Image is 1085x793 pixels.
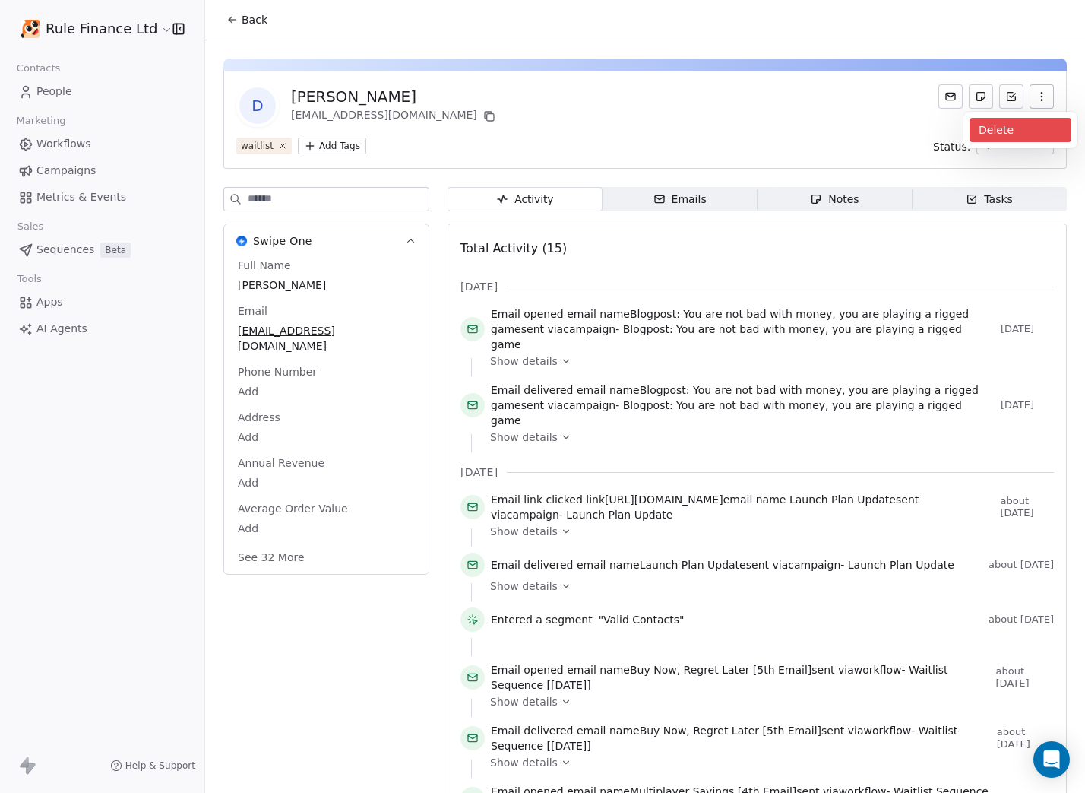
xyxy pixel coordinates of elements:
div: [EMAIL_ADDRESS][DOMAIN_NAME] [291,107,498,125]
a: Help & Support [110,760,195,772]
span: Email opened [491,308,564,320]
span: Help & Support [125,760,195,772]
span: AI Agents [36,321,87,337]
div: Delete [970,118,1071,142]
span: Show details [490,430,558,445]
span: [DATE] [460,465,498,480]
span: [DATE] [1001,323,1054,335]
span: Add [238,384,415,399]
a: Show details [490,430,1043,445]
span: Email opened [491,664,564,676]
span: [PERSON_NAME] [238,278,415,293]
a: Show details [490,524,1043,539]
span: Add [238,521,415,536]
span: [EMAIL_ADDRESS][DOMAIN_NAME] [238,323,415,354]
div: Emails [653,192,707,208]
span: Show details [490,524,558,539]
span: Blogpost: You are not bad with money, you are playing a rigged game [491,399,962,427]
span: Show details [490,579,558,594]
span: Waitlist Sequence [[DATE]] [491,664,948,691]
div: [PERSON_NAME] [291,86,498,107]
span: Annual Revenue [235,455,327,471]
span: Launch Plan Update [789,493,896,506]
a: Show details [490,579,1043,594]
span: email name sent via campaign - [491,557,954,573]
span: D [239,87,276,124]
button: Add Tags [298,138,366,154]
span: "Valid Contacts" [599,612,685,627]
span: Add [238,475,415,490]
span: Email delivered [491,384,573,396]
span: Buy Now, Regret Later [5th Email] [640,725,821,737]
span: Beta [100,243,131,258]
span: Metrics & Events [36,189,126,205]
button: See 32 More [229,544,314,571]
a: Workflows [12,132,192,157]
a: Apps [12,290,192,315]
span: Full Name [235,258,294,273]
span: Email link clicked [491,493,583,506]
div: Swipe OneSwipe One [224,258,429,574]
span: about [DATE] [989,559,1054,571]
span: Total Activity (15) [460,241,567,255]
div: waitlist [241,139,274,153]
span: People [36,84,72,100]
span: Email [235,303,270,319]
span: Show details [490,755,558,770]
span: about [DATE] [997,726,1054,750]
span: Contacts [10,57,67,80]
span: Launch Plan Update [848,559,954,571]
span: Sales [11,215,50,238]
button: Swipe OneSwipe One [224,224,429,258]
span: Apps [36,294,63,310]
div: Tasks [966,192,1013,208]
span: [URL][DOMAIN_NAME] [605,493,723,506]
span: Average Order Value [235,501,351,516]
span: Show details [490,694,558,709]
span: about [DATE] [1000,495,1054,519]
span: Rule Finance Ltd [46,19,157,39]
button: Rule Finance Ltd [18,16,162,42]
img: app-icon-nutty-512.png [21,20,40,38]
a: Show details [490,755,1043,770]
span: Status: [933,139,970,154]
span: Sequences [36,242,94,258]
span: Launch Plan Update [566,509,672,521]
a: AI Agents [12,316,192,341]
span: Entered a segment [491,612,593,627]
span: Campaigns [36,163,96,179]
span: email name sent via campaign - [491,306,995,352]
span: Workflows [36,136,91,152]
span: Address [235,410,283,425]
a: People [12,79,192,104]
span: email name sent via campaign - [491,382,995,428]
a: SequencesBeta [12,237,192,262]
span: Phone Number [235,364,320,379]
button: Back [217,6,277,33]
span: Buy Now, Regret Later [5th Email] [630,664,811,676]
span: Blogpost: You are not bad with money, you are playing a rigged game [491,384,979,411]
span: email name sent via workflow - [491,662,989,693]
span: Blogpost: You are not bad with money, you are playing a rigged game [491,323,962,351]
span: email name sent via workflow - [491,723,991,753]
span: Email delivered [491,559,573,571]
a: Campaigns [12,158,192,183]
span: link email name sent via campaign - [491,492,994,522]
span: Show details [490,354,558,369]
a: Show details [490,694,1043,709]
span: Blogpost: You are not bad with money, you are playing a rigged game [491,308,969,335]
span: [DATE] [460,279,498,294]
span: Back [242,12,267,27]
div: Notes [810,192,859,208]
span: Launch Plan Update [640,559,746,571]
span: Swipe One [253,233,312,249]
a: Show details [490,354,1043,369]
span: Tools [11,268,48,290]
div: Open Intercom Messenger [1033,741,1070,778]
span: about [DATE] [989,614,1054,626]
span: Add [238,430,415,445]
span: Email delivered [491,725,573,737]
span: Marketing [10,109,72,132]
span: about [DATE] [995,665,1054,690]
img: Swipe One [236,236,247,246]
